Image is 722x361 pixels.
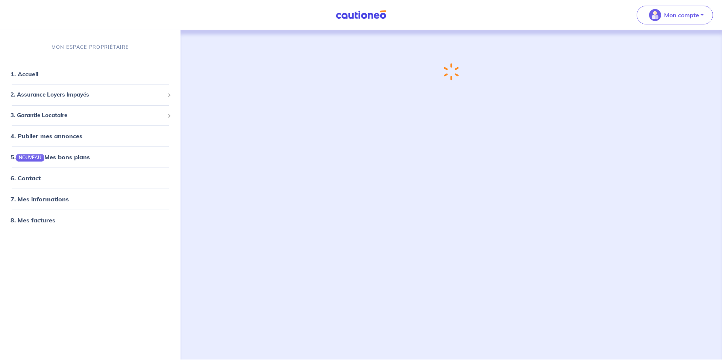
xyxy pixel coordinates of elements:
div: 6. Contact [3,171,177,186]
div: 5.NOUVEAUMes bons plans [3,150,177,165]
p: MON ESPACE PROPRIÉTAIRE [52,44,129,51]
a: 4. Publier mes annonces [11,132,82,140]
img: illu_account_valid_menu.svg [649,9,661,21]
div: 4. Publier mes annonces [3,128,177,143]
div: 8. Mes factures [3,213,177,228]
span: 2. Assurance Loyers Impayés [11,91,164,99]
img: Cautioneo [333,10,389,20]
div: 1. Accueil [3,66,177,82]
div: 7. Mes informations [3,192,177,207]
a: 5.NOUVEAUMes bons plans [11,153,90,161]
a: 1. Accueil [11,70,38,78]
a: 8. Mes factures [11,216,55,224]
span: 3. Garantie Locataire [11,111,164,120]
button: illu_account_valid_menu.svgMon compte [637,6,713,24]
p: Mon compte [664,11,699,20]
a: 6. Contact [11,174,41,182]
img: loading-spinner [443,62,460,82]
div: 2. Assurance Loyers Impayés [3,88,177,102]
div: 3. Garantie Locataire [3,108,177,123]
a: 7. Mes informations [11,195,69,203]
